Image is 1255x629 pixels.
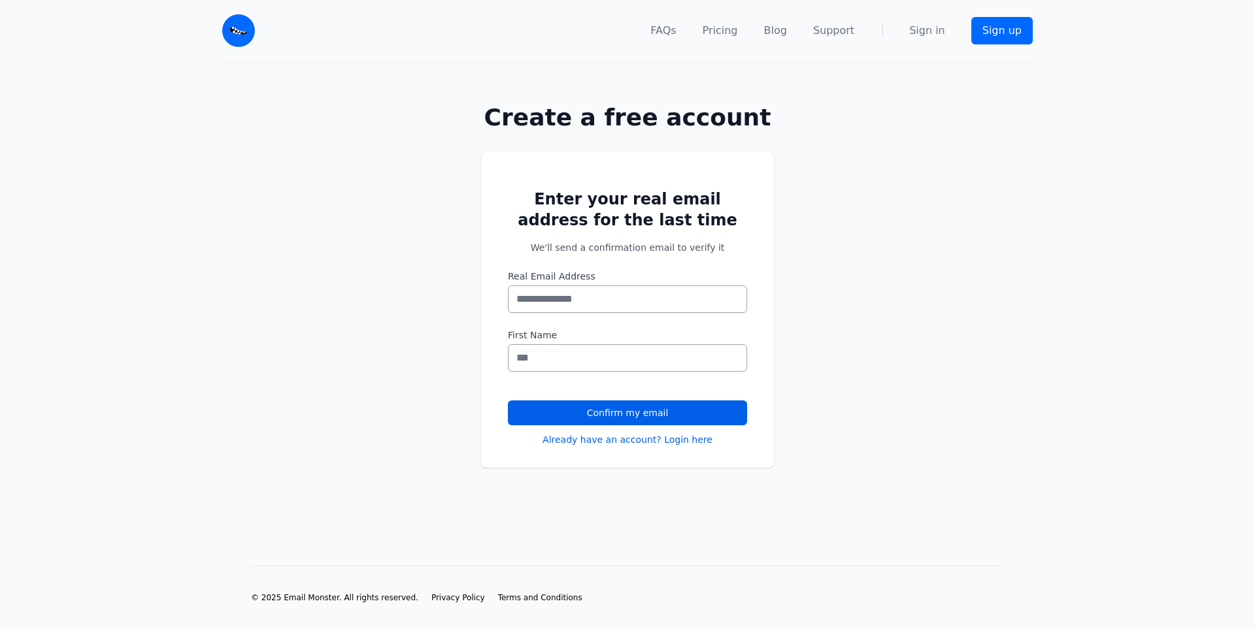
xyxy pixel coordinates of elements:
[508,270,747,283] label: Real Email Address
[508,329,747,342] label: First Name
[508,241,747,254] p: We'll send a confirmation email to verify it
[909,23,945,39] a: Sign in
[703,23,738,39] a: Pricing
[498,592,582,603] a: Terms and Conditions
[813,23,854,39] a: Support
[431,592,485,603] a: Privacy Policy
[508,400,747,425] button: Confirm my email
[764,23,787,39] a: Blog
[439,105,816,131] h1: Create a free account
[508,189,747,231] h2: Enter your real email address for the last time
[222,14,255,47] img: Email Monster
[971,17,1033,44] a: Sign up
[251,592,418,603] li: © 2025 Email Monster. All rights reserved.
[543,433,712,446] a: Already have an account? Login here
[650,23,676,39] a: FAQs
